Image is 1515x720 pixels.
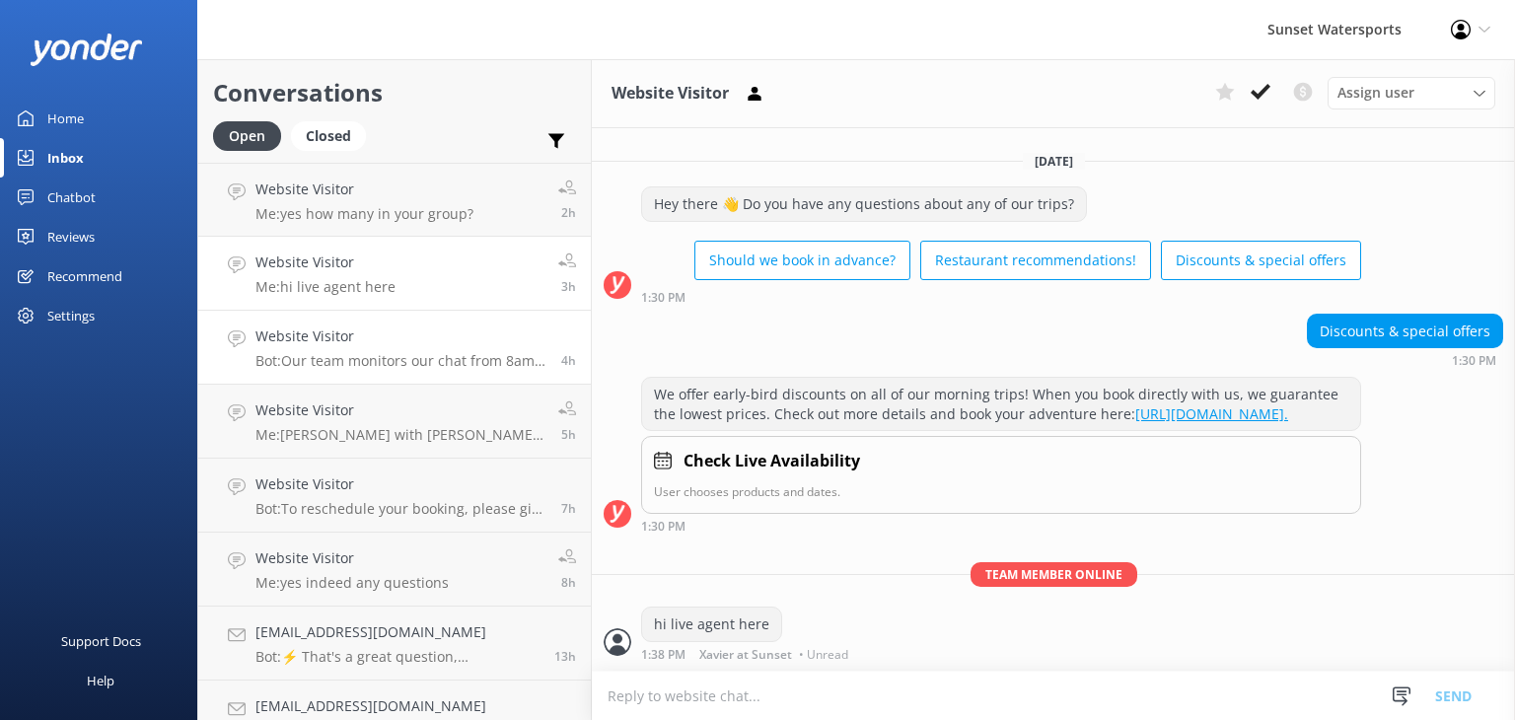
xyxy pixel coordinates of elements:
[699,649,792,661] span: Xavier at Sunset
[641,649,685,661] strong: 1:38 PM
[87,661,114,700] div: Help
[1135,404,1288,423] a: [URL][DOMAIN_NAME].
[255,252,396,273] h4: Website Visitor
[47,178,96,217] div: Chatbot
[198,385,591,459] a: Website VisitorMe:[PERSON_NAME] with [PERSON_NAME] handles all big group privates [PHONE_NUMBER]5h
[561,426,576,443] span: Sep 27 2025 10:39am (UTC -05:00) America/Cancun
[642,608,781,641] div: hi live agent here
[198,533,591,607] a: Website VisitorMe:yes indeed any questions8h
[255,426,543,444] p: Me: [PERSON_NAME] with [PERSON_NAME] handles all big group privates [PHONE_NUMBER]
[1328,77,1495,108] div: Assign User
[920,241,1151,280] button: Restaurant recommendations!
[255,352,546,370] p: Bot: Our team monitors our chat from 8am to 8pm and will be with you shortly! If you'd like to ca...
[694,241,910,280] button: Should we book in advance?
[255,205,473,223] p: Me: yes how many in your group?
[654,482,1348,501] p: User chooses products and dates.
[641,521,685,533] strong: 1:30 PM
[799,649,848,661] span: • Unread
[561,352,576,369] span: Sep 27 2025 11:45am (UTC -05:00) America/Cancun
[255,278,396,296] p: Me: hi live agent here
[971,562,1137,587] span: Team member online
[47,296,95,335] div: Settings
[198,163,591,237] a: Website VisitorMe:yes how many in your group?2h
[213,74,576,111] h2: Conversations
[641,290,1361,304] div: Sep 27 2025 12:30pm (UTC -05:00) America/Cancun
[255,695,540,717] h4: [EMAIL_ADDRESS][DOMAIN_NAME]
[641,647,853,661] div: Sep 27 2025 12:38pm (UTC -05:00) America/Cancun
[255,179,473,200] h4: Website Visitor
[641,292,685,304] strong: 1:30 PM
[255,574,449,592] p: Me: yes indeed any questions
[213,121,281,151] div: Open
[684,449,860,474] h4: Check Live Availability
[255,648,540,666] p: Bot: ⚡ That's a great question, unfortunately I do not know the answer. I'm going to reach out to...
[554,648,576,665] span: Sep 27 2025 02:57am (UTC -05:00) America/Cancun
[213,124,291,146] a: Open
[198,311,591,385] a: Website VisitorBot:Our team monitors our chat from 8am to 8pm and will be with you shortly! If yo...
[255,547,449,569] h4: Website Visitor
[641,519,1361,533] div: Sep 27 2025 12:30pm (UTC -05:00) America/Cancun
[47,217,95,256] div: Reviews
[198,607,591,681] a: [EMAIL_ADDRESS][DOMAIN_NAME]Bot:⚡ That's a great question, unfortunately I do not know the answer...
[255,473,546,495] h4: Website Visitor
[255,325,546,347] h4: Website Visitor
[561,278,576,295] span: Sep 27 2025 12:38pm (UTC -05:00) America/Cancun
[47,99,84,138] div: Home
[255,621,540,643] h4: [EMAIL_ADDRESS][DOMAIN_NAME]
[255,399,543,421] h4: Website Visitor
[198,459,591,533] a: Website VisitorBot:To reschedule your booking, please give our office a call at [PHONE_NUMBER]. T...
[642,187,1086,221] div: Hey there 👋 Do you have any questions about any of our trips?
[1337,82,1414,104] span: Assign user
[1452,355,1496,367] strong: 1:30 PM
[61,621,141,661] div: Support Docs
[47,256,122,296] div: Recommend
[30,34,143,66] img: yonder-white-logo.png
[1023,153,1085,170] span: [DATE]
[1308,315,1502,348] div: Discounts & special offers
[291,121,366,151] div: Closed
[642,378,1360,430] div: We offer early-bird discounts on all of our morning trips! When you book directly with us, we gua...
[198,237,591,311] a: Website VisitorMe:hi live agent here3h
[561,500,576,517] span: Sep 27 2025 08:12am (UTC -05:00) America/Cancun
[255,500,546,518] p: Bot: To reschedule your booking, please give our office a call at [PHONE_NUMBER]. They'll be happ...
[1161,241,1361,280] button: Discounts & special offers
[47,138,84,178] div: Inbox
[561,574,576,591] span: Sep 27 2025 07:30am (UTC -05:00) America/Cancun
[561,204,576,221] span: Sep 27 2025 04:03pm (UTC -05:00) America/Cancun
[612,81,729,107] h3: Website Visitor
[291,124,376,146] a: Closed
[1307,353,1503,367] div: Sep 27 2025 12:30pm (UTC -05:00) America/Cancun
